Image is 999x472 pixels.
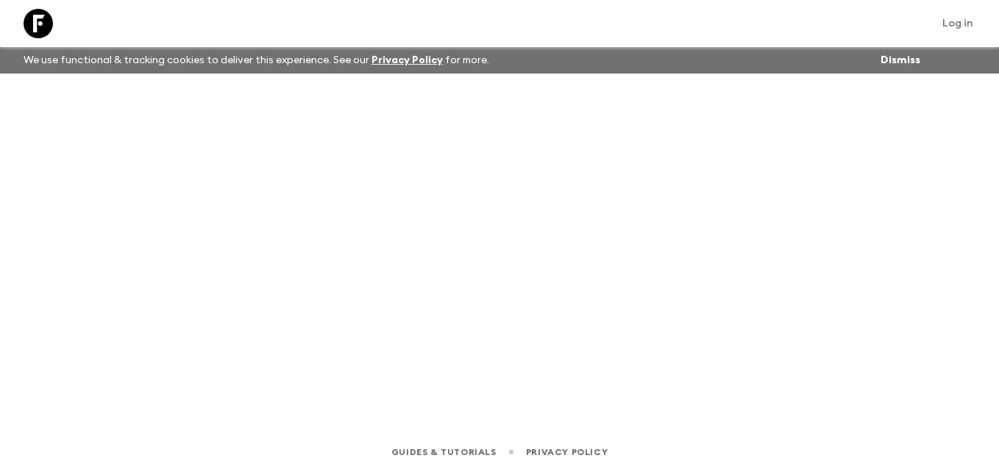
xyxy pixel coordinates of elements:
a: Guides & Tutorials [391,444,497,460]
a: Privacy Policy [371,55,443,65]
button: Dismiss [877,50,924,71]
a: Privacy Policy [526,444,608,460]
a: Log in [934,13,981,34]
p: We use functional & tracking cookies to deliver this experience. See our for more. [18,47,495,74]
